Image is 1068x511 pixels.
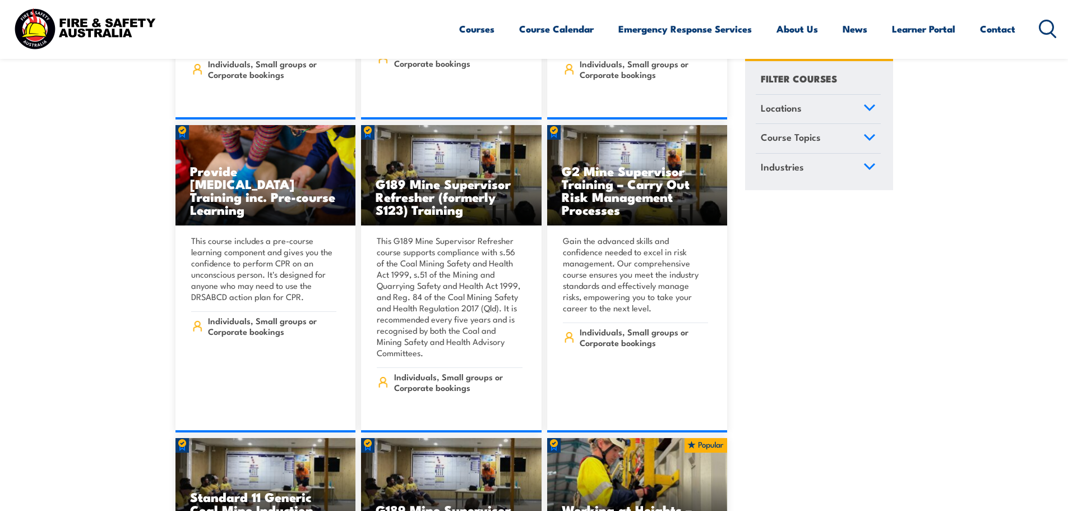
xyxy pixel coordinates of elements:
a: Course Calendar [519,14,594,44]
span: Individuals, Small groups or Corporate bookings [394,371,523,393]
h3: G189 Mine Supervisor Refresher (formerly S123) Training [376,177,527,216]
a: News [843,14,867,44]
a: Industries [756,154,881,183]
img: Low Voltage Rescue and Provide CPR [175,125,356,226]
span: Individuals, Small groups or Corporate bookings [394,47,523,68]
span: Individuals, Small groups or Corporate bookings [580,58,708,80]
span: Individuals, Small groups or Corporate bookings [580,326,708,348]
a: G2 Mine Supervisor Training – Carry Out Risk Management Processes [547,125,728,226]
a: Emergency Response Services [618,14,752,44]
p: This G189 Mine Supervisor Refresher course supports compliance with s.56 of the Coal Mining Safet... [377,235,523,358]
span: Individuals, Small groups or Corporate bookings [208,315,336,337]
a: Provide [MEDICAL_DATA] Training inc. Pre-course Learning [175,125,356,226]
span: Course Topics [761,130,821,145]
a: Course Topics [756,125,881,154]
a: About Us [776,14,818,44]
a: Courses [459,14,494,44]
h3: G2 Mine Supervisor Training – Carry Out Risk Management Processes [562,164,713,216]
a: G189 Mine Supervisor Refresher (formerly S123) Training [361,125,542,226]
a: Contact [980,14,1015,44]
img: Standard 11 Generic Coal Mine Induction (Surface) TRAINING (1) [547,125,728,226]
p: Gain the advanced skills and confidence needed to excel in risk management. Our comprehensive cou... [563,235,709,314]
a: Learner Portal [892,14,955,44]
h3: Provide [MEDICAL_DATA] Training inc. Pre-course Learning [190,164,341,216]
h4: FILTER COURSES [761,71,837,86]
span: Industries [761,159,804,174]
span: Individuals, Small groups or Corporate bookings [208,58,336,80]
span: Locations [761,100,802,116]
a: Locations [756,95,881,124]
p: This course includes a pre-course learning component and gives you the confidence to perform CPR ... [191,235,337,302]
img: Standard 11 Generic Coal Mine Induction (Surface) TRAINING (1) [361,125,542,226]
